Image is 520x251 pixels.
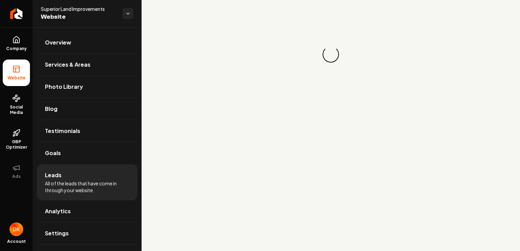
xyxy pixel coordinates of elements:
span: Settings [45,229,69,237]
span: Website [5,75,28,81]
img: Rebolt Logo [10,8,23,19]
a: Analytics [37,200,137,222]
span: GBP Optimizer [3,139,30,150]
div: Loading [322,46,340,64]
span: Company [3,46,30,51]
span: Services & Areas [45,61,91,69]
a: Social Media [3,89,30,121]
a: Testimonials [37,120,137,142]
a: Overview [37,32,137,53]
span: Overview [45,38,71,47]
a: GBP Optimizer [3,123,30,155]
a: Services & Areas [37,54,137,76]
span: Testimonials [45,127,80,135]
a: Goals [37,142,137,164]
span: Website [41,12,117,22]
a: Blog [37,98,137,120]
span: Goals [45,149,61,157]
a: Company [3,30,30,57]
span: Superior Land Improvements [41,5,117,12]
span: Ads [10,174,23,179]
span: Account [7,239,26,244]
button: Ads [3,158,30,185]
img: Diane Keranen [10,222,23,236]
span: Photo Library [45,83,83,91]
button: Open user button [10,222,23,236]
a: Settings [37,222,137,244]
span: Social Media [3,104,30,115]
span: Analytics [45,207,71,215]
span: Blog [45,105,58,113]
span: All of the leads that have come in through your website. [45,180,129,194]
a: Photo Library [37,76,137,98]
span: Leads [45,171,62,179]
